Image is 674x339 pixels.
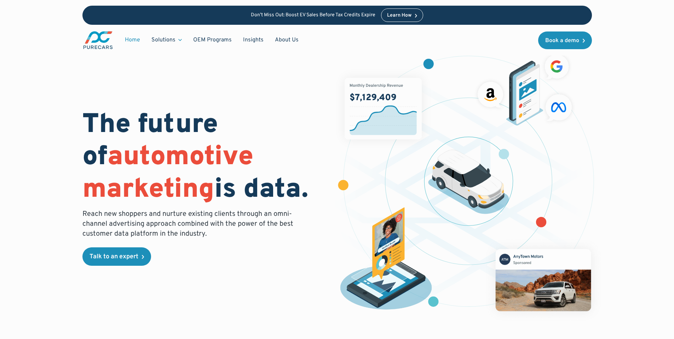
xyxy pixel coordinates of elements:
div: Learn How [387,13,411,18]
img: illustration of a vehicle [428,150,509,214]
div: Talk to an expert [90,254,138,260]
img: purecars logo [82,30,114,50]
div: Solutions [151,36,175,44]
a: Home [119,33,146,47]
img: ads on social media and advertising partners [474,51,576,126]
span: automotive marketing [82,140,253,207]
a: Learn How [381,8,423,22]
div: Book a demo [545,38,579,44]
a: main [82,30,114,50]
a: About Us [269,33,304,47]
p: Reach new shoppers and nurture existing clients through an omni-channel advertising approach comb... [82,209,298,239]
img: mockup of facebook post [482,236,604,324]
a: Talk to an expert [82,247,151,266]
a: Book a demo [538,31,592,49]
h1: The future of is data. [82,109,329,206]
img: chart showing monthly dealership revenue of $7m [345,78,422,139]
img: persona of a buyer [333,207,439,313]
p: Don’t Miss Out: Boost EV Sales Before Tax Credits Expire [251,12,375,18]
div: Solutions [146,33,188,47]
a: OEM Programs [188,33,237,47]
a: Insights [237,33,269,47]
